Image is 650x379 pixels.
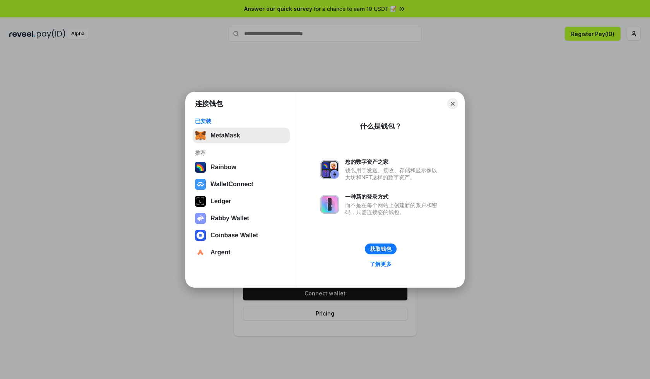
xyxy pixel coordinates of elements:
[193,177,290,192] button: WalletConnect
[345,202,441,216] div: 而不是在每个网站上创建新的账户和密码，只需连接您的钱包。
[193,211,290,226] button: Rabby Wallet
[195,196,206,207] img: svg+xml,%3Csvg%20xmlns%3D%22http%3A%2F%2Fwww.w3.org%2F2000%2Fsvg%22%20width%3D%2228%22%20height%3...
[210,198,231,205] div: Ledger
[193,159,290,175] button: Rainbow
[195,179,206,190] img: svg+xml,%3Csvg%20width%3D%2228%22%20height%3D%2228%22%20viewBox%3D%220%200%2028%2028%22%20fill%3D...
[193,128,290,143] button: MetaMask
[195,149,287,156] div: 推荐
[193,245,290,260] button: Argent
[210,249,231,256] div: Argent
[345,167,441,181] div: 钱包用于发送、接收、存储和显示像以太坊和NFT这样的数字资产。
[320,160,339,179] img: svg+xml,%3Csvg%20xmlns%3D%22http%3A%2F%2Fwww.w3.org%2F2000%2Fsvg%22%20fill%3D%22none%22%20viewBox...
[195,118,287,125] div: 已安装
[210,164,236,171] div: Rainbow
[195,162,206,173] img: svg+xml,%3Csvg%20width%3D%22120%22%20height%3D%22120%22%20viewBox%3D%220%200%20120%20120%22%20fil...
[210,215,249,222] div: Rabby Wallet
[195,230,206,241] img: svg+xml,%3Csvg%20width%3D%2228%22%20height%3D%2228%22%20viewBox%3D%220%200%2028%2028%22%20fill%3D...
[195,99,223,108] h1: 连接钱包
[210,132,240,139] div: MetaMask
[370,245,392,252] div: 获取钱包
[360,122,402,131] div: 什么是钱包？
[195,247,206,258] img: svg+xml,%3Csvg%20width%3D%2228%22%20height%3D%2228%22%20viewBox%3D%220%200%2028%2028%22%20fill%3D...
[370,261,392,268] div: 了解更多
[210,181,253,188] div: WalletConnect
[345,158,441,165] div: 您的数字资产之家
[195,213,206,224] img: svg+xml,%3Csvg%20xmlns%3D%22http%3A%2F%2Fwww.w3.org%2F2000%2Fsvg%22%20fill%3D%22none%22%20viewBox...
[193,228,290,243] button: Coinbase Wallet
[447,98,458,109] button: Close
[345,193,441,200] div: 一种新的登录方式
[195,130,206,141] img: svg+xml,%3Csvg%20fill%3D%22none%22%20height%3D%2233%22%20viewBox%3D%220%200%2035%2033%22%20width%...
[365,259,396,269] a: 了解更多
[320,195,339,214] img: svg+xml,%3Csvg%20xmlns%3D%22http%3A%2F%2Fwww.w3.org%2F2000%2Fsvg%22%20fill%3D%22none%22%20viewBox...
[365,244,397,254] button: 获取钱包
[193,194,290,209] button: Ledger
[210,232,258,239] div: Coinbase Wallet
